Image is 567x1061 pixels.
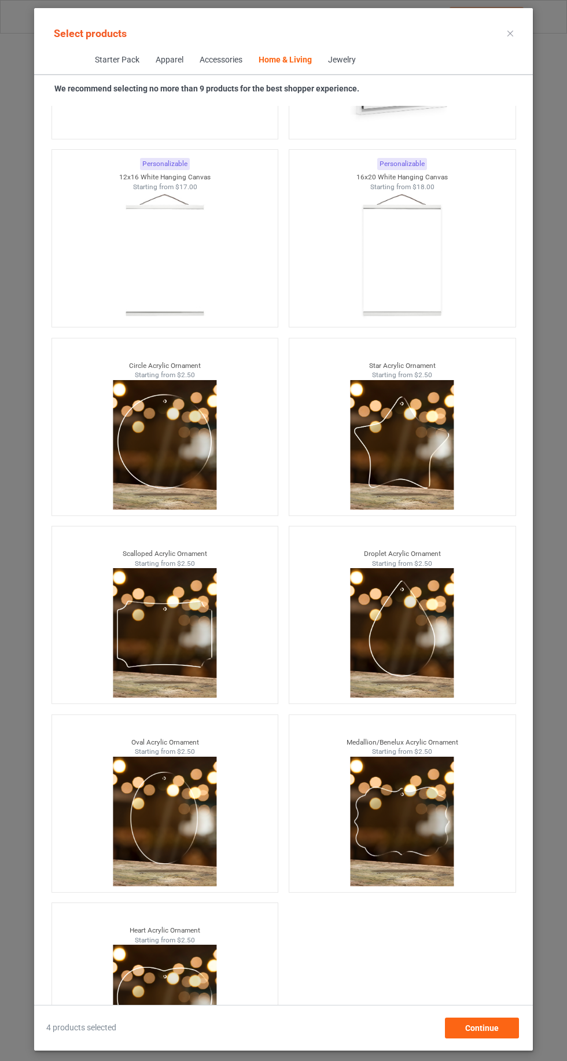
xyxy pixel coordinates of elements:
[289,361,516,371] div: Star Acrylic Ornament
[289,172,516,182] div: 16x20 White Hanging Canvas
[177,559,195,568] span: $2.50
[54,84,359,93] strong: We recommend selecting no more than 9 products for the best shopper experience.
[377,158,427,170] div: Personalizable
[52,935,278,945] div: Starting from
[113,191,216,321] img: regular.jpg
[177,371,195,379] span: $2.50
[289,182,516,192] div: Starting from
[177,747,195,756] span: $2.50
[289,559,516,569] div: Starting from
[350,380,454,510] img: star-thumbnail.png
[52,370,278,380] div: Starting from
[289,738,516,747] div: Medallion/Benelux Acrylic Ornament
[445,1018,519,1038] div: Continue
[52,172,278,182] div: 12x16 White Hanging Canvas
[414,747,432,756] span: $2.50
[258,54,311,66] div: Home & Living
[175,183,197,191] span: $17.00
[113,568,216,698] img: scalloped-thumbnail.png
[289,549,516,559] div: Droplet Acrylic Ornament
[52,747,278,757] div: Starting from
[350,191,454,321] img: regular.jpg
[155,54,183,66] div: Apparel
[413,183,435,191] span: $18.00
[113,757,216,886] img: oval-thumbnail.png
[177,936,195,944] span: $2.50
[52,549,278,559] div: Scalloped Acrylic Ornament
[52,182,278,192] div: Starting from
[52,361,278,371] div: Circle Acrylic Ornament
[414,371,432,379] span: $2.50
[289,370,516,380] div: Starting from
[52,738,278,747] div: Oval Acrylic Ornament
[327,54,355,66] div: Jewelry
[113,380,216,510] img: circle-thumbnail.png
[46,1022,116,1034] span: 4 products selected
[54,27,127,39] span: Select products
[414,559,432,568] span: $2.50
[140,158,190,170] div: Personalizable
[52,559,278,569] div: Starting from
[289,747,516,757] div: Starting from
[52,926,278,935] div: Heart Acrylic Ornament
[350,757,454,886] img: medallion-thumbnail.png
[199,54,242,66] div: Accessories
[86,46,147,74] span: Starter Pack
[465,1023,499,1033] span: Continue
[350,568,454,698] img: drop-thumbnail.png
